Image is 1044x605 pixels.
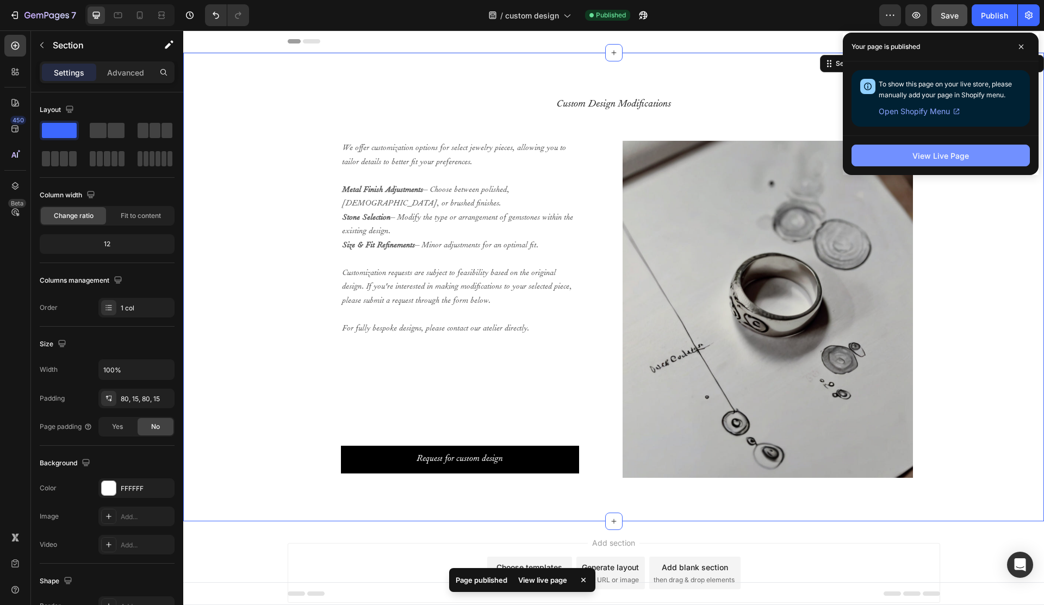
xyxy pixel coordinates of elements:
span: / [500,10,503,21]
span: Published [596,10,626,20]
span: To show this page on your live store, please manually add your page in Shopify menu. [879,80,1012,99]
div: Add blank section [478,531,545,542]
button: Save [931,4,967,26]
div: Add... [121,540,172,550]
span: Save [941,11,959,20]
p: Create Theme Section [703,28,772,38]
div: Section 1 [650,28,682,38]
div: Columns management [40,273,125,288]
button: Publish [972,4,1017,26]
div: Size [40,337,69,352]
div: Undo/Redo [205,4,249,26]
span: from URL or image [397,545,456,554]
button: AI Content [779,27,827,40]
p: Settings [54,67,84,78]
button: 7 [4,4,81,26]
div: FFFFFF [121,484,172,494]
p: Section [53,39,142,52]
span: inspired by CRO experts [308,545,383,554]
div: Beta [8,199,26,208]
p: Page published [456,575,507,585]
div: 450 [10,116,26,124]
div: Width [40,365,58,375]
button: View Live Page [852,145,1030,166]
div: Column width [40,188,97,203]
div: Background [40,456,92,471]
div: Color [40,483,57,493]
div: Video [40,540,57,550]
div: Open Intercom Messenger [1007,552,1033,578]
span: Fit to content [121,211,161,221]
div: Generate layout [399,531,456,542]
div: Choose templates [313,531,379,542]
div: 12 [42,236,172,252]
span: then drag & drop elements [470,545,551,554]
iframe: Design area [183,30,1044,605]
div: Rich Text Editor. Editing area: main [233,422,320,436]
p: Your page is published [852,41,920,52]
p: Request for custom design [233,422,320,436]
span: custom design [505,10,559,21]
div: 1 col [121,303,172,313]
span: Open Shopify Menu [879,105,950,118]
span: Yes [112,422,123,432]
div: Layout [40,103,76,117]
div: Image [40,512,59,521]
img: Alt Image [439,110,730,447]
span: Change ratio [54,211,94,221]
div: Order [40,303,58,313]
span: Add section [405,507,456,518]
div: 80, 15, 80, 15 [121,394,172,404]
div: Publish [981,10,1008,21]
p: 7 [71,9,76,22]
div: Padding [40,394,65,403]
div: Add... [121,512,172,522]
span: No [151,422,160,432]
div: Shape [40,574,74,589]
div: Page padding [40,422,92,432]
div: View Live Page [912,150,969,161]
div: View live page [512,572,574,588]
p: Advanced [107,67,144,78]
input: Auto [99,360,174,379]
